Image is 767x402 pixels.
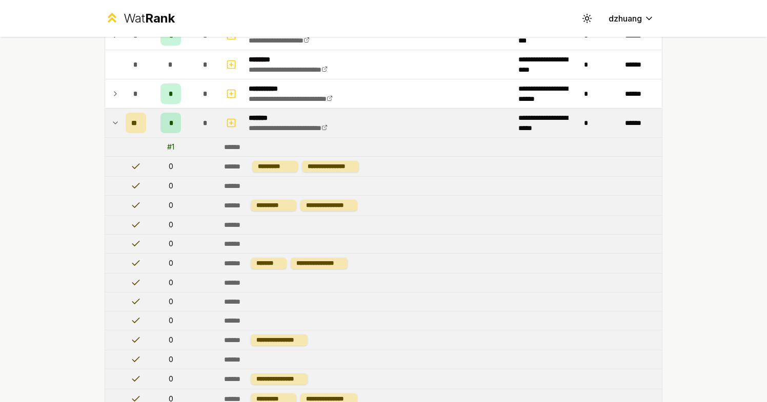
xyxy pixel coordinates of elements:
td: 0 [150,350,191,369]
td: 0 [150,235,191,253]
td: 0 [150,196,191,215]
a: WatRank [105,10,175,27]
td: 0 [150,330,191,350]
td: 0 [150,311,191,330]
td: 0 [150,292,191,311]
td: 0 [150,253,191,273]
span: Rank [145,11,175,26]
div: # 1 [167,142,174,152]
span: dzhuang [609,12,642,25]
td: 0 [150,157,191,176]
td: 0 [150,216,191,234]
td: 0 [150,369,191,389]
td: 0 [150,177,191,195]
td: 0 [150,273,191,292]
button: dzhuang [600,9,662,28]
div: Wat [124,10,175,27]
